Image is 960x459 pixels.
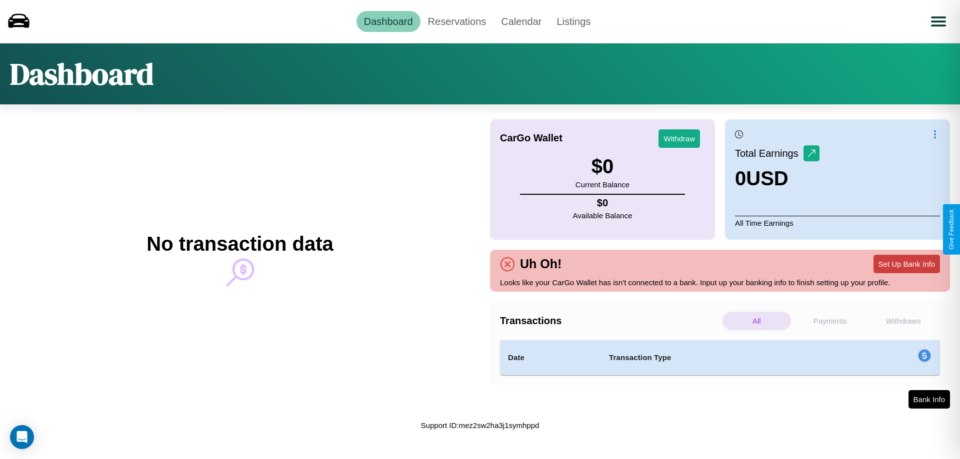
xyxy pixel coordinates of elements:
[500,340,940,375] table: simple table
[420,11,494,32] a: Reservations
[10,53,153,94] h1: Dashboard
[573,197,632,209] h4: $ 0
[948,209,955,250] div: Give Feedback
[508,352,593,364] h4: Date
[575,178,629,191] p: Current Balance
[796,312,864,330] p: Payments
[735,144,803,162] p: Total Earnings
[500,315,720,327] h4: Transactions
[500,276,940,289] p: Looks like your CarGo Wallet has isn't connected to a bank. Input up your banking info to finish ...
[575,155,629,178] h3: $ 0
[873,255,940,273] button: Set Up Bank Info
[356,11,420,32] a: Dashboard
[735,167,819,190] h3: 0 USD
[515,257,566,271] h4: Uh Oh!
[146,233,333,255] h2: No transaction data
[908,390,950,409] button: Bank Info
[924,7,952,35] button: Open menu
[722,312,791,330] p: All
[10,425,34,449] div: Open Intercom Messenger
[869,312,937,330] p: Withdraws
[493,11,549,32] a: Calendar
[421,419,539,432] p: Support ID: mez2sw2ha3j1symhppd
[658,129,700,148] button: Withdraw
[549,11,598,32] a: Listings
[573,209,632,222] p: Available Balance
[500,132,562,144] h4: CarGo Wallet
[609,352,836,364] h4: Transaction Type
[735,216,940,230] p: All Time Earnings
